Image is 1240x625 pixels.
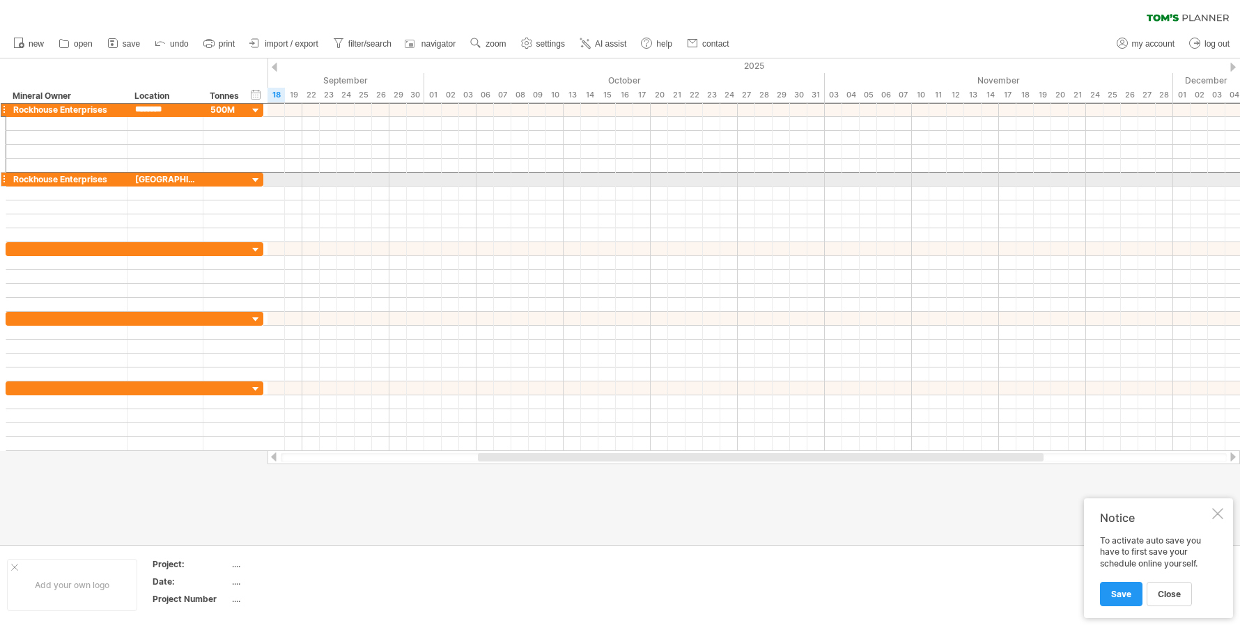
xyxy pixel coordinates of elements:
a: zoom [467,35,510,53]
div: .... [232,576,349,587]
a: navigator [403,35,460,53]
div: Date: [153,576,229,587]
div: Tuesday, 2 December 2025 [1191,88,1208,102]
div: Tonnes [210,89,240,103]
a: log out [1186,35,1234,53]
div: Friday, 31 October 2025 [807,88,825,102]
span: settings [536,39,565,49]
div: Tuesday, 23 September 2025 [320,88,337,102]
div: Friday, 24 October 2025 [720,88,738,102]
div: Monday, 29 September 2025 [389,88,407,102]
span: save [123,39,140,49]
span: navigator [421,39,456,49]
span: zoom [486,39,506,49]
span: my account [1132,39,1175,49]
a: print [200,35,239,53]
a: Save [1100,582,1142,606]
div: Wednesday, 26 November 2025 [1121,88,1138,102]
div: Wednesday, 15 October 2025 [598,88,616,102]
div: Notice [1100,511,1209,525]
div: Friday, 3 October 2025 [459,88,476,102]
span: log out [1204,39,1230,49]
div: Monday, 6 October 2025 [476,88,494,102]
a: help [637,35,676,53]
span: filter/search [348,39,392,49]
div: Project Number [153,593,229,605]
div: Thursday, 16 October 2025 [616,88,633,102]
div: Friday, 21 November 2025 [1069,88,1086,102]
div: .... [232,593,349,605]
div: To activate auto save you have to first save your schedule online yourself. [1100,535,1209,606]
div: Wednesday, 29 October 2025 [773,88,790,102]
a: AI assist [576,35,630,53]
div: Tuesday, 28 October 2025 [755,88,773,102]
div: Monday, 24 November 2025 [1086,88,1103,102]
div: Monday, 13 October 2025 [564,88,581,102]
span: close [1158,589,1181,599]
div: Location [134,89,195,103]
div: Friday, 28 November 2025 [1156,88,1173,102]
div: Tuesday, 14 October 2025 [581,88,598,102]
div: Wednesday, 3 December 2025 [1208,88,1225,102]
div: October 2025 [424,73,825,88]
div: Tuesday, 18 November 2025 [1016,88,1034,102]
div: [GEOGRAPHIC_DATA][US_STATE] [135,173,196,186]
div: Friday, 26 September 2025 [372,88,389,102]
div: Thursday, 23 October 2025 [703,88,720,102]
div: Wednesday, 8 October 2025 [511,88,529,102]
a: contact [683,35,734,53]
a: filter/search [330,35,396,53]
span: help [656,39,672,49]
div: Friday, 10 October 2025 [546,88,564,102]
div: Monday, 10 November 2025 [912,88,929,102]
div: Tuesday, 30 September 2025 [407,88,424,102]
div: Rockhouse Enterprises [13,103,121,116]
span: import / export [265,39,318,49]
div: Friday, 7 November 2025 [894,88,912,102]
div: Wednesday, 19 November 2025 [1034,88,1051,102]
div: Tuesday, 25 November 2025 [1103,88,1121,102]
div: Friday, 17 October 2025 [633,88,651,102]
div: Tuesday, 11 November 2025 [929,88,947,102]
div: Monday, 3 November 2025 [825,88,842,102]
div: Mineral Owner [13,89,120,103]
div: .... [232,558,349,570]
div: Tuesday, 4 November 2025 [842,88,860,102]
a: settings [518,35,569,53]
div: Thursday, 25 September 2025 [355,88,372,102]
div: 500M [210,103,241,116]
div: Thursday, 9 October 2025 [529,88,546,102]
div: Wednesday, 12 November 2025 [947,88,964,102]
span: open [74,39,93,49]
a: my account [1113,35,1179,53]
a: undo [151,35,193,53]
div: Friday, 14 November 2025 [982,88,999,102]
span: undo [170,39,189,49]
div: Thursday, 6 November 2025 [877,88,894,102]
span: print [219,39,235,49]
div: Monday, 1 December 2025 [1173,88,1191,102]
a: close [1147,582,1192,606]
span: new [29,39,44,49]
div: Monday, 20 October 2025 [651,88,668,102]
div: Monday, 22 September 2025 [302,88,320,102]
div: Tuesday, 7 October 2025 [494,88,511,102]
a: save [104,35,144,53]
div: Wednesday, 24 September 2025 [337,88,355,102]
div: Monday, 17 November 2025 [999,88,1016,102]
div: Wednesday, 1 October 2025 [424,88,442,102]
a: open [55,35,97,53]
span: contact [702,39,729,49]
div: Thursday, 18 September 2025 [268,88,285,102]
div: Thursday, 13 November 2025 [964,88,982,102]
div: Tuesday, 21 October 2025 [668,88,685,102]
div: Thursday, 27 November 2025 [1138,88,1156,102]
div: Wednesday, 5 November 2025 [860,88,877,102]
div: Thursday, 2 October 2025 [442,88,459,102]
a: import / export [246,35,323,53]
div: Rockhouse Enterprises [13,173,121,186]
span: Save [1111,589,1131,599]
div: Thursday, 30 October 2025 [790,88,807,102]
span: AI assist [595,39,626,49]
div: Project: [153,558,229,570]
